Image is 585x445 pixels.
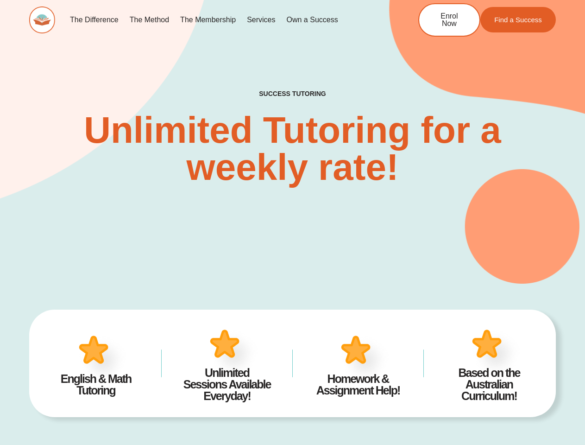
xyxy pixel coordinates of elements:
h4: SUCCESS TUTORING​ [214,90,371,98]
span: Enrol Now [433,13,465,27]
a: Find a Success [480,7,556,32]
h2: Unlimited Tutoring for a weekly rate! [63,112,522,186]
a: The Difference [64,9,124,31]
span: Find a Success [494,16,542,23]
h4: English & Math Tutoring [44,373,147,396]
a: Own a Success [281,9,344,31]
nav: Menu [64,9,388,31]
a: Enrol Now [418,3,480,37]
h4: Unlimited Sessions Available Everyday! [176,367,278,402]
a: The Membership [175,9,241,31]
a: The Method [124,9,175,31]
h4: Homework & Assignment Help! [307,373,409,396]
h4: Based on the Australian Curriculum! [438,367,541,402]
a: Services [241,9,281,31]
